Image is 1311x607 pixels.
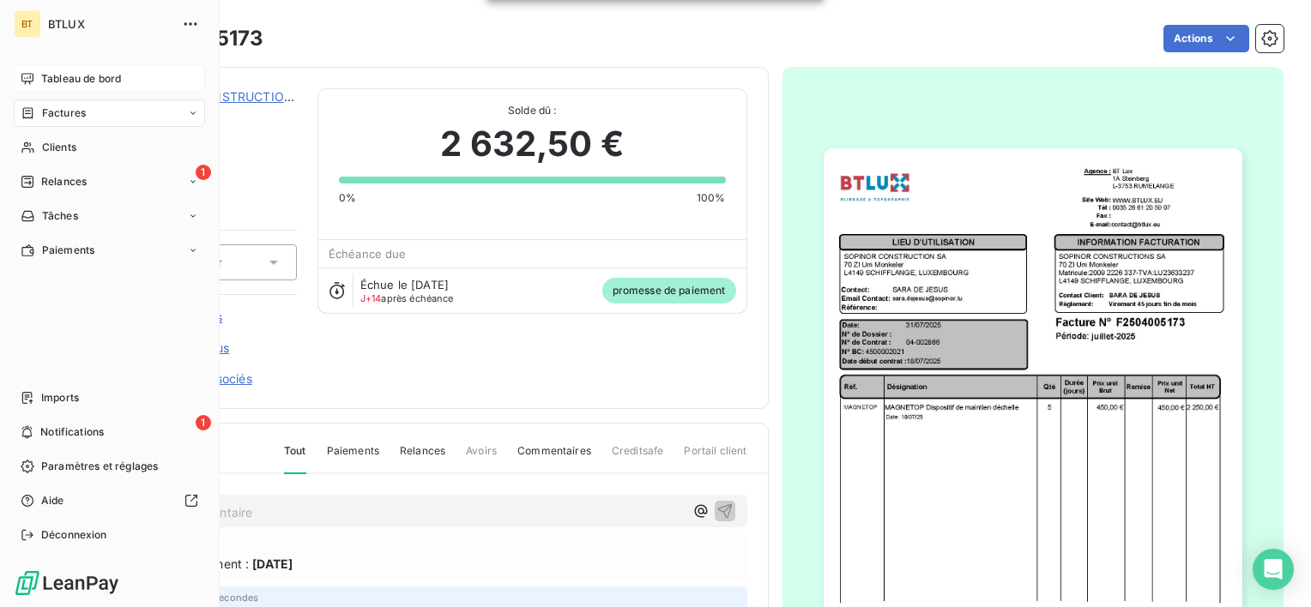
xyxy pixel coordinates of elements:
span: Factures [42,105,86,121]
span: Notifications [40,424,104,440]
div: Open Intercom Messenger [1253,549,1294,590]
span: Paiements [42,243,94,258]
span: Tableau de bord [41,71,121,87]
span: BTLUX [48,17,172,31]
span: après échéance [360,293,454,303]
span: J+14 [360,292,382,304]
span: 100% [697,190,726,206]
span: 0% [339,190,356,206]
span: Imports [41,390,79,406]
span: Déconnexion [41,527,107,543]
span: Creditsafe [612,443,664,472]
span: 2 632,50 € [440,118,624,170]
div: BT [14,10,41,38]
span: Tout [284,443,306,474]
span: Solde dû : [339,103,726,118]
span: Échue le [DATE] [360,278,449,291]
span: Clients [42,140,76,155]
span: promesse de paiement [602,278,736,303]
span: [DATE] [252,555,293,573]
span: Échéance due [329,247,407,261]
span: Portail client [684,443,746,472]
span: Commentaires [517,443,591,472]
span: Aide [41,493,64,508]
span: Tâches [42,208,78,224]
a: SOPINOR CONSTRUCTIONS SA [135,89,322,104]
span: Paiements [327,443,379,472]
span: Paramètres et réglages [41,459,158,474]
a: Aide [14,487,205,514]
span: Relances [41,174,87,189]
span: Relances [400,443,445,472]
span: 1 [196,165,211,180]
span: 1 [196,415,211,430]
span: Avoirs [466,443,497,472]
button: Actions [1163,25,1249,52]
img: Logo LeanPay [14,569,120,597]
